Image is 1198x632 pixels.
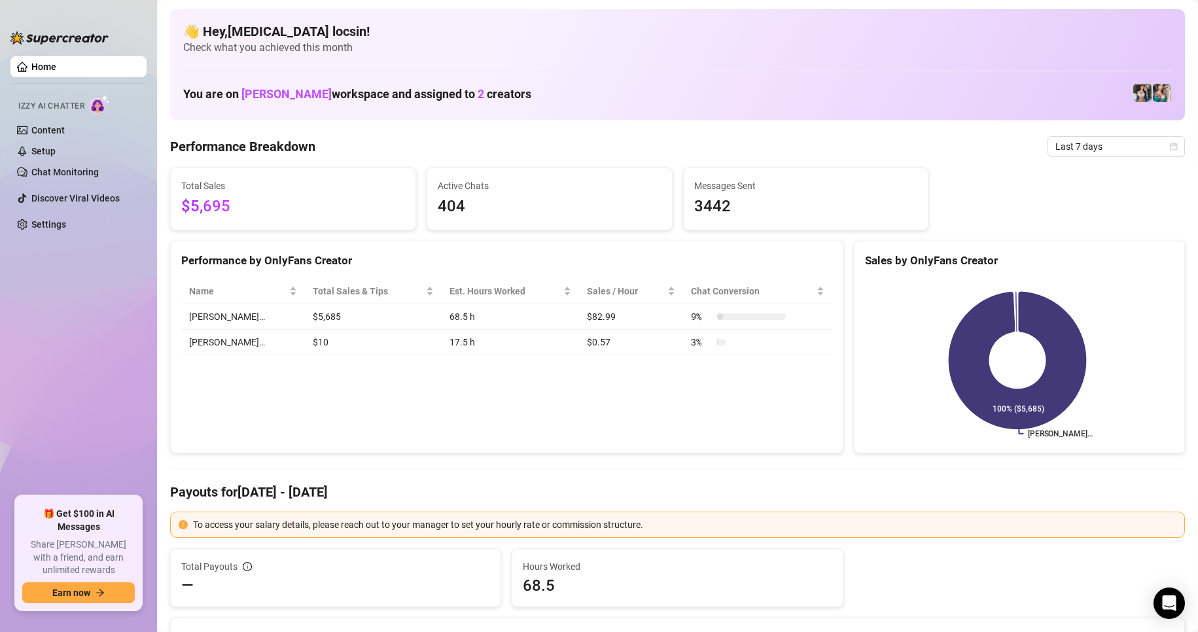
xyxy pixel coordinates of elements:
span: info-circle [243,562,252,571]
span: Total Sales & Tips [313,284,423,298]
span: Hours Worked [523,559,832,574]
span: 2 [478,87,484,101]
span: Earn now [52,588,90,598]
th: Total Sales & Tips [305,279,442,304]
img: Katy [1133,84,1152,102]
h4: Performance Breakdown [170,137,315,156]
span: 404 [438,194,661,219]
td: [PERSON_NAME]… [181,330,305,355]
span: Name [189,284,287,298]
span: Last 7 days [1055,137,1177,156]
td: $5,685 [305,304,442,330]
h4: Payouts for [DATE] - [DATE] [170,483,1185,501]
img: AI Chatter [90,95,110,114]
span: Total Payouts [181,559,238,574]
span: arrow-right [96,588,105,597]
text: [PERSON_NAME]… [1028,429,1093,438]
a: Home [31,61,56,72]
span: Check what you achieved this month [183,41,1172,55]
span: Messages Sent [694,179,918,193]
a: Settings [31,219,66,230]
span: 3 % [691,335,712,349]
img: Zaddy [1153,84,1171,102]
th: Chat Conversion [683,279,832,304]
td: 17.5 h [442,330,579,355]
a: Content [31,125,65,135]
h4: 👋 Hey, [MEDICAL_DATA] locsin ! [183,22,1172,41]
span: 3442 [694,194,918,219]
button: Earn nowarrow-right [22,582,135,603]
td: [PERSON_NAME]… [181,304,305,330]
span: calendar [1170,143,1178,150]
span: 9 % [691,309,712,324]
th: Sales / Hour [579,279,683,304]
td: 68.5 h [442,304,579,330]
div: Performance by OnlyFans Creator [181,252,832,270]
div: Est. Hours Worked [449,284,561,298]
span: Total Sales [181,179,405,193]
a: Discover Viral Videos [31,193,120,203]
span: exclamation-circle [179,520,188,529]
span: $5,695 [181,194,405,219]
td: $0.57 [579,330,683,355]
span: 68.5 [523,575,832,596]
span: Izzy AI Chatter [18,100,84,113]
img: logo-BBDzfeDw.svg [10,31,109,44]
td: $82.99 [579,304,683,330]
span: Active Chats [438,179,661,193]
td: $10 [305,330,442,355]
span: — [181,575,194,596]
div: To access your salary details, please reach out to your manager to set your hourly rate or commis... [193,518,1176,532]
div: Sales by OnlyFans Creator [865,252,1174,270]
span: Share [PERSON_NAME] with a friend, and earn unlimited rewards [22,538,135,577]
a: Setup [31,146,56,156]
span: Chat Conversion [691,284,814,298]
a: Chat Monitoring [31,167,99,177]
th: Name [181,279,305,304]
span: Sales / Hour [587,284,665,298]
div: Open Intercom Messenger [1154,588,1185,619]
span: 🎁 Get $100 in AI Messages [22,508,135,533]
span: [PERSON_NAME] [241,87,332,101]
h1: You are on workspace and assigned to creators [183,87,531,101]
